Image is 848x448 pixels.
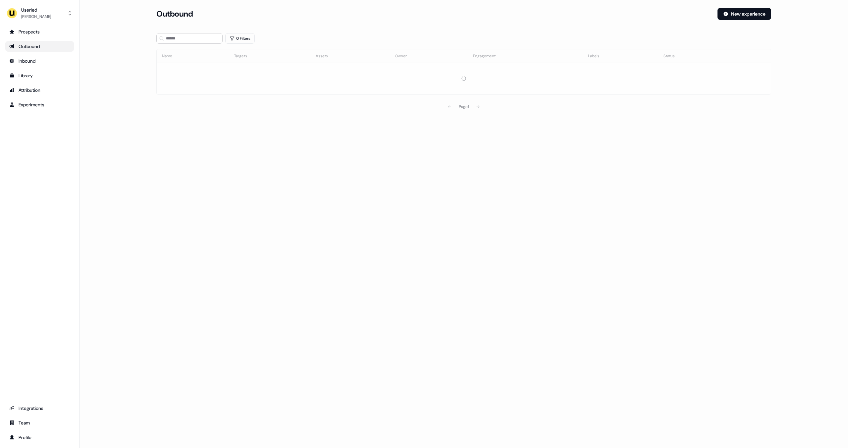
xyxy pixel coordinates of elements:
button: New experience [717,8,771,20]
a: Go to attribution [5,85,74,95]
a: Go to outbound experience [5,41,74,52]
div: Profile [9,434,70,441]
a: Go to profile [5,432,74,443]
a: Go to team [5,418,74,428]
a: Go to templates [5,70,74,81]
div: Attribution [9,87,70,93]
div: Experiments [9,101,70,108]
div: Prospects [9,28,70,35]
a: Go to experiments [5,99,74,110]
div: Outbound [9,43,70,50]
a: Go to Inbound [5,56,74,66]
div: Inbound [9,58,70,64]
div: Library [9,72,70,79]
div: Team [9,420,70,426]
a: Go to prospects [5,27,74,37]
button: Userled[PERSON_NAME] [5,5,74,21]
div: [PERSON_NAME] [21,13,51,20]
a: Go to integrations [5,403,74,414]
button: 0 Filters [225,33,255,44]
div: Userled [21,7,51,13]
div: Integrations [9,405,70,412]
h3: Outbound [156,9,193,19]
